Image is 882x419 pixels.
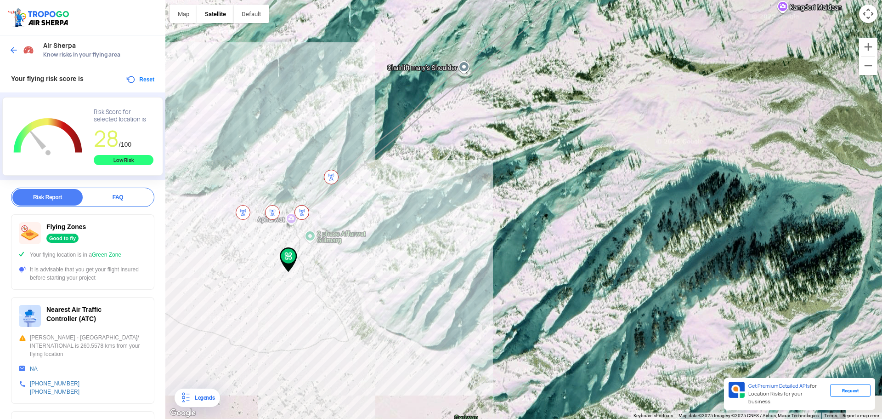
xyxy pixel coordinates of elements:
div: Legends [191,392,215,403]
span: Green Zone [92,252,121,258]
div: Your flying location is in a [19,251,147,259]
div: Low Risk [94,155,153,165]
span: Your flying risk score is [11,75,84,82]
button: Show satellite imagery [197,5,234,23]
div: Risk Score for selected location is [94,109,153,123]
img: Premium APIs [729,382,745,398]
span: Nearest Air Traffic Controller (ATC) [46,306,102,322]
span: Get Premium Detailed APIs [748,383,810,389]
span: Map data ©2025 Imagery ©2025 CNES / Airbus, Maxar Technologies [678,413,819,418]
button: Zoom in [859,38,877,56]
button: Zoom out [859,57,877,75]
span: /100 [119,141,131,148]
button: Show street map [170,5,197,23]
button: Reset [125,74,154,85]
img: Google [168,407,198,419]
button: Keyboard shortcuts [633,413,673,419]
img: ic_tgdronemaps.svg [7,7,72,28]
div: Risk Report [12,189,83,206]
button: Map camera controls [859,5,877,23]
span: Know risks in your flying area [43,51,156,58]
div: Good to fly [46,234,79,243]
img: ic_arrow_back_blue.svg [9,46,18,55]
div: It is advisable that you get your flight insured before starting your project [19,265,147,282]
img: ic_atc.svg [19,305,41,327]
div: FAQ [83,189,153,206]
a: Terms [824,413,837,418]
span: Flying Zones [46,223,86,230]
div: Request [830,384,871,397]
a: NA [30,366,38,372]
img: Legends [180,392,191,403]
img: Risk Scores [23,44,34,55]
div: [PERSON_NAME] - [GEOGRAPHIC_DATA]/ INTERNATIONAL is 260.5578 kms from your flying location [19,333,147,358]
a: Report a map error [842,413,879,418]
a: [PHONE_NUMBER] [30,389,79,395]
a: Open this area in Google Maps (opens a new window) [168,407,198,419]
span: 28 [94,124,119,153]
img: ic_nofly.svg [19,222,41,244]
div: for Location Risks for your business. [745,382,830,406]
a: [PHONE_NUMBER] [30,380,79,387]
span: Air Sherpa [43,42,156,49]
g: Chart [10,109,86,166]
